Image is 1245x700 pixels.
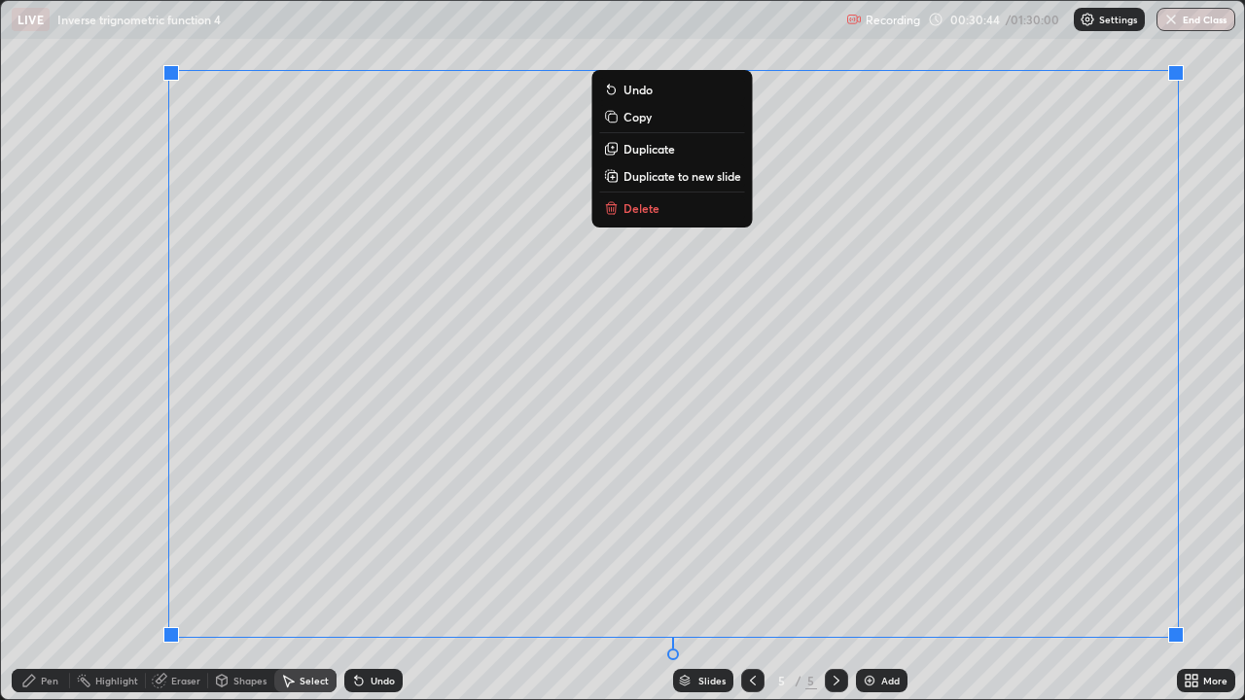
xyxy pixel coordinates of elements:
[623,168,741,184] p: Duplicate to new slide
[57,12,221,27] p: Inverse trignometric function 4
[300,676,329,685] div: Select
[1163,12,1179,27] img: end-class-cross
[862,673,877,688] img: add-slide-button
[1203,676,1227,685] div: More
[772,675,792,686] div: 5
[623,141,675,157] p: Duplicate
[600,105,745,128] button: Copy
[698,676,726,685] div: Slides
[881,676,900,685] div: Add
[1080,12,1095,27] img: class-settings-icons
[623,82,653,97] p: Undo
[600,78,745,101] button: Undo
[600,137,745,160] button: Duplicate
[623,200,659,216] p: Delete
[796,675,801,686] div: /
[1099,15,1137,24] p: Settings
[95,676,138,685] div: Highlight
[233,676,267,685] div: Shapes
[600,196,745,220] button: Delete
[866,13,920,27] p: Recording
[846,12,862,27] img: recording.375f2c34.svg
[1156,8,1235,31] button: End Class
[18,12,44,27] p: LIVE
[171,676,200,685] div: Eraser
[600,164,745,188] button: Duplicate to new slide
[805,672,817,689] div: 5
[623,109,652,124] p: Copy
[371,676,395,685] div: Undo
[41,676,58,685] div: Pen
